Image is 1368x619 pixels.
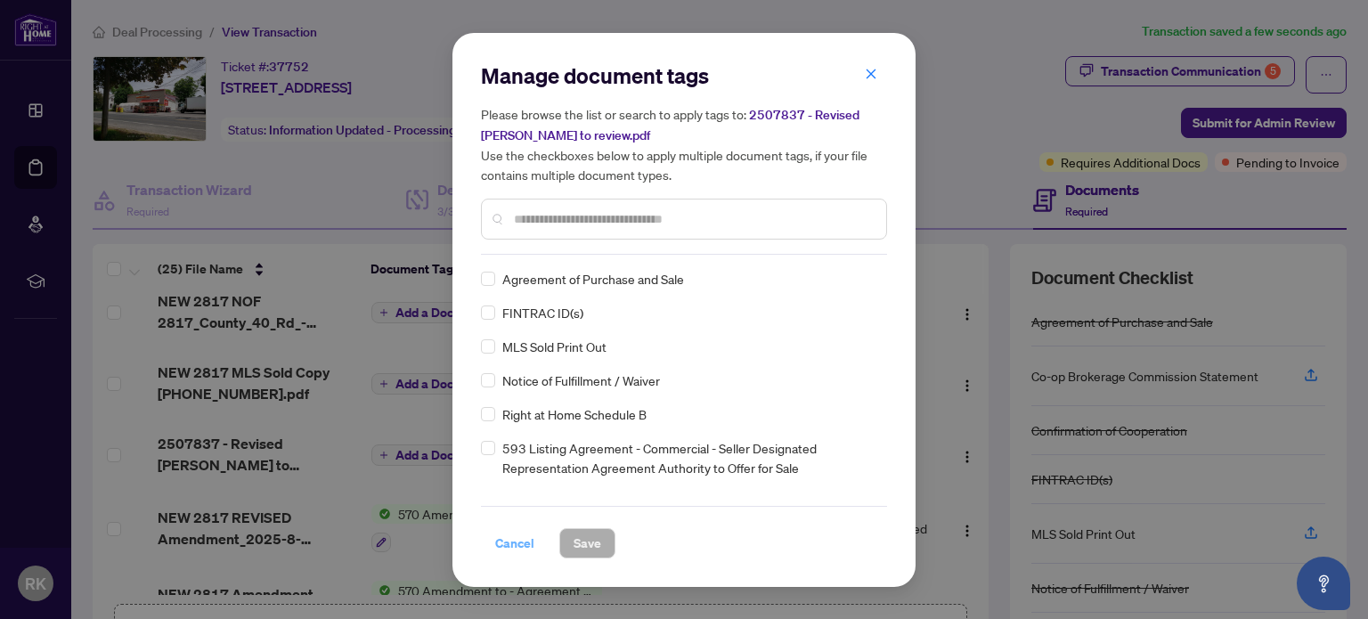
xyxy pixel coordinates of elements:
[559,528,615,558] button: Save
[502,337,607,356] span: MLS Sold Print Out
[481,104,887,184] h5: Please browse the list or search to apply tags to: Use the checkboxes below to apply multiple doc...
[481,107,859,143] span: 2507837 - Revised [PERSON_NAME] to review.pdf
[502,438,876,477] span: 593 Listing Agreement - Commercial - Seller Designated Representation Agreement Authority to Offe...
[502,371,660,390] span: Notice of Fulfillment / Waiver
[502,303,583,322] span: FINTRAC ID(s)
[865,68,877,80] span: close
[1297,557,1350,610] button: Open asap
[502,269,684,289] span: Agreement of Purchase and Sale
[502,404,647,424] span: Right at Home Schedule B
[481,528,549,558] button: Cancel
[495,529,534,558] span: Cancel
[481,61,887,90] h2: Manage document tags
